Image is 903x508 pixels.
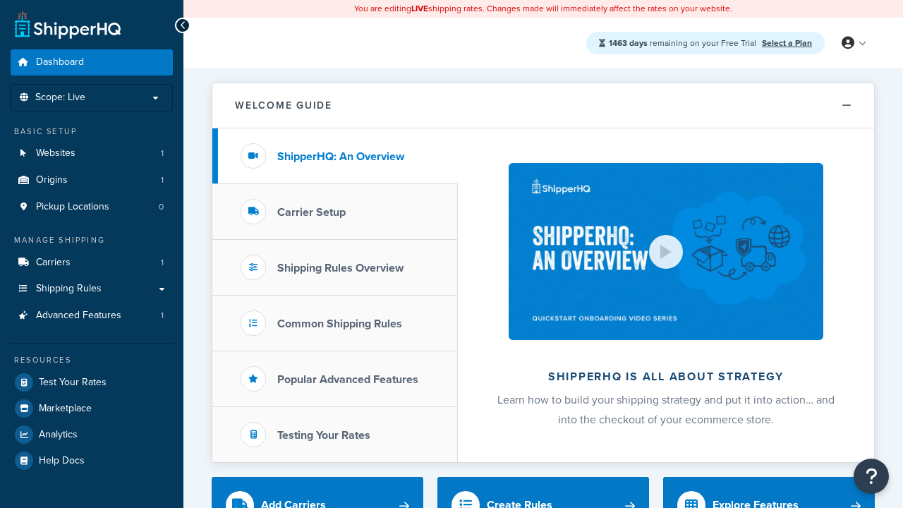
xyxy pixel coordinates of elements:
[277,429,370,442] h3: Testing Your Rates
[39,455,85,467] span: Help Docs
[11,396,173,421] a: Marketplace
[161,147,164,159] span: 1
[762,37,812,49] a: Select a Plan
[497,392,835,428] span: Learn how to build your shipping strategy and put it into action… and into the checkout of your e...
[39,377,107,389] span: Test Your Rates
[36,56,84,68] span: Dashboard
[36,257,71,269] span: Carriers
[39,403,92,415] span: Marketplace
[36,174,68,186] span: Origins
[277,373,418,386] h3: Popular Advanced Features
[277,206,346,219] h3: Carrier Setup
[39,429,78,441] span: Analytics
[11,370,173,395] a: Test Your Rates
[35,92,85,104] span: Scope: Live
[159,201,164,213] span: 0
[212,83,874,128] button: Welcome Guide
[11,422,173,447] a: Analytics
[11,140,173,167] a: Websites1
[11,303,173,329] li: Advanced Features
[277,150,404,163] h3: ShipperHQ: An Overview
[277,262,404,274] h3: Shipping Rules Overview
[411,2,428,15] b: LIVE
[11,167,173,193] li: Origins
[11,303,173,329] a: Advanced Features1
[11,448,173,473] a: Help Docs
[36,201,109,213] span: Pickup Locations
[36,283,102,295] span: Shipping Rules
[11,167,173,193] a: Origins1
[161,310,164,322] span: 1
[11,49,173,75] a: Dashboard
[11,126,173,138] div: Basic Setup
[495,370,837,383] h2: ShipperHQ is all about strategy
[161,174,164,186] span: 1
[609,37,648,49] strong: 1463 days
[609,37,758,49] span: remaining on your Free Trial
[277,317,402,330] h3: Common Shipping Rules
[854,459,889,494] button: Open Resource Center
[11,276,173,302] a: Shipping Rules
[36,310,121,322] span: Advanced Features
[11,140,173,167] li: Websites
[509,163,823,340] img: ShipperHQ is all about strategy
[235,100,332,111] h2: Welcome Guide
[36,147,75,159] span: Websites
[11,250,173,276] li: Carriers
[161,257,164,269] span: 1
[11,194,173,220] a: Pickup Locations0
[11,234,173,246] div: Manage Shipping
[11,194,173,220] li: Pickup Locations
[11,250,173,276] a: Carriers1
[11,354,173,366] div: Resources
